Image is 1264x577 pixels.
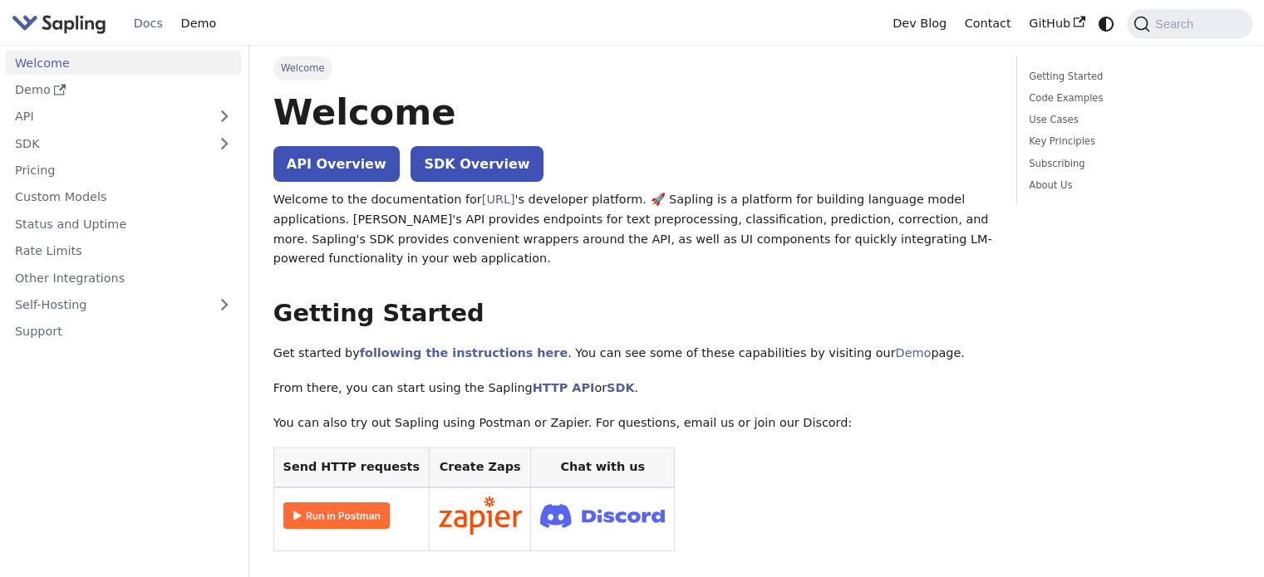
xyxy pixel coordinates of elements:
[12,12,112,36] a: Sapling.aiSapling.ai
[1029,90,1234,106] a: Code Examples
[896,346,932,359] a: Demo
[6,105,208,129] a: API
[6,185,241,209] a: Custom Models
[1029,134,1234,149] a: Key Principles
[1029,156,1234,172] a: Subscribing
[1150,17,1203,31] span: Search
[6,320,241,344] a: Support
[411,146,543,182] a: SDK Overview
[439,496,522,535] img: Connect in Zapier
[12,12,106,36] img: Sapling.ai
[273,299,992,329] h2: Getting Started
[273,344,992,364] p: Get started by . You can see some of these capabilities by visiting our page.
[956,11,1021,37] a: Contact
[273,56,332,80] span: Welcome
[1029,112,1234,128] a: Use Cases
[273,146,400,182] a: API Overview
[6,212,241,236] a: Status and Uptime
[125,11,172,37] a: Docs
[6,239,241,263] a: Rate Limits
[273,190,992,269] p: Welcome to the documentation for 's developer platform. 🚀 Sapling is a platform for building lang...
[540,499,665,533] img: Join Discord
[273,448,429,487] th: Send HTTP requests
[1029,69,1234,85] a: Getting Started
[273,413,992,433] p: You can also try out Sapling using Postman or Zapier. For questions, email us or join our Discord:
[273,90,992,134] h1: Welcome
[6,293,241,317] a: Self-Hosting
[533,381,595,394] a: HTTP API
[1127,9,1252,39] button: Search (Command+K)
[360,346,568,359] a: following the instructions here
[208,131,241,155] button: Expand sidebar category 'SDK'
[283,502,390,529] img: Run in Postman
[6,266,241,290] a: Other Integrations
[273,379,992,399] p: From there, you can start using the Sapling or .
[531,448,675,487] th: Chat with us
[482,193,515,206] a: [URL]
[883,11,955,37] a: Dev Blog
[607,381,634,394] a: SDK
[1094,12,1119,36] button: Switch between dark and light mode (currently system mode)
[6,78,241,102] a: Demo
[273,56,992,80] nav: Breadcrumbs
[429,448,531,487] th: Create Zaps
[172,11,225,37] a: Demo
[6,131,208,155] a: SDK
[1020,11,1094,37] a: GitHub
[6,51,241,75] a: Welcome
[6,159,241,183] a: Pricing
[1029,178,1234,193] a: About Us
[208,105,241,129] button: Expand sidebar category 'API'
